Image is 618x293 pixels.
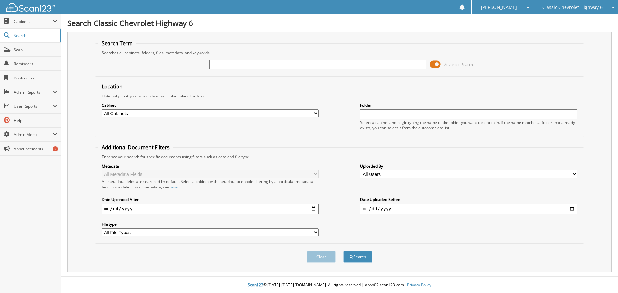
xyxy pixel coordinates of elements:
[14,19,53,24] span: Cabinets
[14,118,57,123] span: Help
[542,5,603,9] span: Classic Chevrolet Highway 6
[360,103,577,108] label: Folder
[360,163,577,169] label: Uploaded By
[407,282,431,288] a: Privacy Policy
[14,47,57,52] span: Scan
[444,62,473,67] span: Advanced Search
[102,222,319,227] label: File type
[6,3,55,12] img: scan123-logo-white.svg
[102,197,319,202] label: Date Uploaded After
[360,204,577,214] input: end
[14,146,57,151] span: Announcements
[53,146,58,151] div: 2
[14,132,53,137] span: Admin Menu
[98,144,173,151] legend: Additional Document Filters
[14,61,57,67] span: Reminders
[360,120,577,131] div: Select a cabinet and begin typing the name of the folder you want to search in. If the name match...
[360,197,577,202] label: Date Uploaded Before
[102,179,319,190] div: All metadata fields are searched by default. Select a cabinet with metadata to enable filtering b...
[98,154,581,160] div: Enhance your search for specific documents using filters such as date and file type.
[98,83,126,90] legend: Location
[102,204,319,214] input: start
[102,163,319,169] label: Metadata
[14,89,53,95] span: Admin Reports
[61,277,618,293] div: © [DATE]-[DATE] [DOMAIN_NAME]. All rights reserved | appb02-scan123-com |
[102,103,319,108] label: Cabinet
[307,251,336,263] button: Clear
[481,5,517,9] span: [PERSON_NAME]
[67,18,612,28] h1: Search Classic Chevrolet Highway 6
[14,75,57,81] span: Bookmarks
[98,40,136,47] legend: Search Term
[14,104,53,109] span: User Reports
[248,282,263,288] span: Scan123
[169,184,178,190] a: here
[98,50,581,56] div: Searches all cabinets, folders, files, metadata, and keywords
[343,251,372,263] button: Search
[14,33,56,38] span: Search
[98,93,581,99] div: Optionally limit your search to a particular cabinet or folder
